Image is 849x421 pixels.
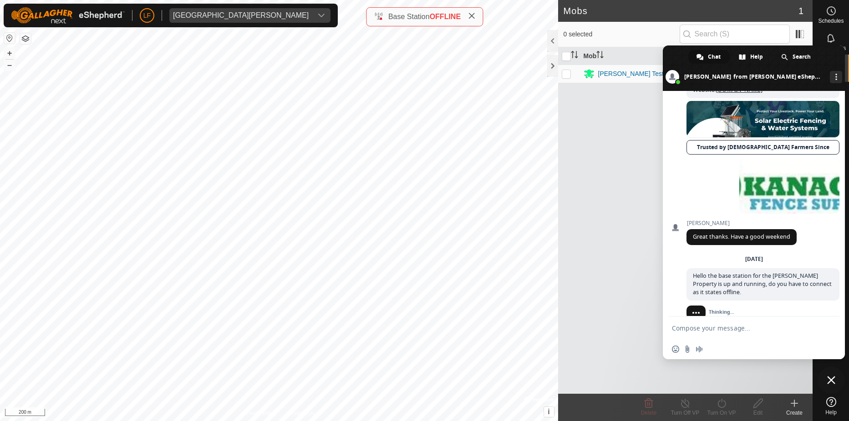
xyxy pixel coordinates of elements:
span: Help [825,410,837,415]
span: Audio message [696,346,703,353]
th: Mob [580,47,813,65]
span: Delete [641,410,657,416]
button: Reset Map [4,33,15,44]
span: 1 [798,4,803,18]
a: Contact Us [288,409,315,417]
img: Gallagher Logo [11,7,125,24]
h2: Mobs [564,5,798,16]
span: Schedules [818,18,844,24]
span: i [548,408,549,416]
span: OFFLINE [430,13,461,20]
span: LF [143,11,151,20]
div: Turn Off VP [667,409,703,417]
span: Chat [708,50,721,64]
span: 0 selected [564,30,680,39]
div: Edit [740,409,776,417]
span: Search [793,50,811,64]
div: More channels [830,71,842,83]
span: Help [750,50,763,64]
div: Turn On VP [703,409,740,417]
div: Chat [688,50,730,64]
span: Hello the base station for the [PERSON_NAME] Property is up and running, do you have to connect a... [693,272,832,296]
div: Search [773,50,820,64]
a: Help [813,393,849,419]
a: Trusted by [DEMOGRAPHIC_DATA] Farmers Since [DATE] [686,140,839,155]
button: Map Layers [20,33,31,44]
span: Thinking... [709,308,734,316]
div: [GEOGRAPHIC_DATA][PERSON_NAME] [173,12,309,19]
button: i [544,407,554,417]
span: Great thanks. Have a good weekend [693,233,790,241]
p-sorticon: Activate to sort [571,52,578,60]
p-sorticon: Activate to sort [596,52,604,60]
span: [PERSON_NAME] [686,220,797,226]
textarea: Compose your message... [672,324,816,332]
div: [DATE] [745,256,763,262]
span: Send a file [684,346,691,353]
div: Help [731,50,772,64]
span: Base Station [388,13,430,20]
div: dropdown trigger [312,8,330,23]
div: Create [776,409,813,417]
button: – [4,60,15,70]
input: Search (S) [680,25,790,44]
button: + [4,48,15,59]
div: Close chat [818,366,845,394]
div: [PERSON_NAME] Test 1 [598,69,669,79]
span: East Wendland [169,8,312,23]
a: Privacy Policy [243,409,277,417]
span: Insert an emoji [672,346,679,353]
